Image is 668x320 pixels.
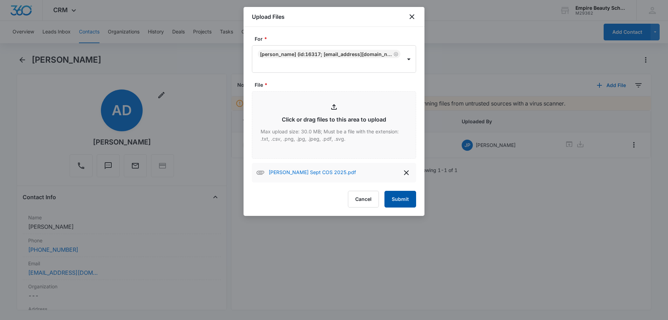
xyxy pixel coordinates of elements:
input: Click or drag files to this area to upload [252,92,416,158]
div: [PERSON_NAME] (ID:16317; [EMAIL_ADDRESS][DOMAIN_NAME]; 6035459378) [260,51,392,57]
button: delete [401,167,412,178]
p: [PERSON_NAME] Sept COS 2025.pdf [269,169,356,177]
h1: Upload Files [252,13,285,21]
div: Remove Averi Drago (ID:16317; averidrago587@gmail.com; 6035459378) [392,52,398,56]
button: Submit [384,191,416,208]
button: close [408,13,416,21]
label: For [255,35,419,42]
button: Cancel [348,191,379,208]
label: File [255,81,419,88]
